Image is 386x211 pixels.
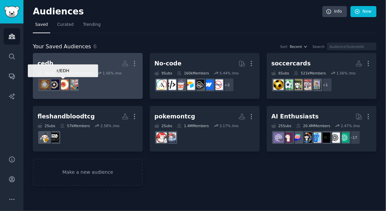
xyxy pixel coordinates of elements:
div: Search [313,44,325,49]
img: NoCodeSaaS [194,80,204,90]
div: 5.44 % /mo [219,71,239,75]
img: OnePieceTCG [68,80,78,90]
img: aiArt [302,133,312,143]
img: starwarsunlimited [49,133,59,143]
div: 1.56 % /mo [103,71,122,75]
img: OpenAI [330,133,340,143]
a: Make a new audience [33,159,143,186]
a: AI Enthusiasts25Subs20.4MMembers2.47% /mo+17ChatGPTOpenAIArtificialInteligenceartificialaiArtChat... [267,106,377,152]
div: 623k Members [60,71,92,75]
img: LocalLLaMA [283,133,293,143]
div: + 1 [318,78,332,92]
div: soccercards [271,59,311,68]
img: CompetitiveEDH [40,80,50,90]
div: 25 Sub s [271,123,292,128]
a: cedh4Subs623kMembers1.56% /mor/EDHOnePieceTCGEDHLorcanaCompetitiveEDH [33,53,143,99]
div: 2.47 % /mo [341,123,360,128]
div: pokemontcg [154,112,195,121]
div: 1.56 % /mo [336,71,356,75]
div: + 17 [346,130,361,145]
div: 20.4M Members [296,123,330,128]
img: ChatGPT [339,133,349,143]
a: Saved [33,19,50,33]
a: Trending [81,19,103,33]
img: baseballcards [292,80,303,90]
span: Your Saved Audiences [33,43,91,51]
img: PokemonTCG [156,133,167,143]
span: Curated [57,22,74,28]
img: Adalo [156,80,167,90]
a: fleshandbloodtcg2Subs57kMembers2.58% /mostarwarsunlimitedFleshandBloodTCG [33,106,143,152]
div: + 2 [220,78,234,92]
a: New [350,6,377,17]
img: soccercards [273,80,284,90]
img: ArtificialInteligence [320,133,331,143]
div: 6 Sub s [271,71,289,75]
div: Sort [280,44,288,49]
a: Info [322,6,347,17]
div: 2 Sub s [154,123,172,128]
img: EDH [58,80,69,90]
a: No-code9Subs160kMembers5.44% /mo+2nocodewebflowNoCodeSaaSAirtablenocodelowcodeNoCodeMovementAdalo [150,53,260,99]
img: webflow [203,80,214,90]
img: footballcards [311,80,321,90]
img: ChatGPTPromptGenius [292,133,303,143]
img: soccercard [283,80,293,90]
span: 6 [93,43,97,50]
div: 4 Sub s [38,71,55,75]
div: 57k Members [60,123,90,128]
img: AI_Agents [166,133,176,143]
input: Audience/Subreddit [327,43,377,50]
div: 3.17 % /mo [219,123,239,128]
button: Recent [290,44,308,49]
img: NoCodeMovement [166,80,176,90]
h2: Audiences [33,6,322,17]
div: fleshandbloodtcg [38,112,95,121]
img: nocodelowcode [175,80,186,90]
img: Lorcana [49,80,59,90]
span: Saved [35,22,48,28]
span: Recent [290,44,302,49]
div: 2.58 % /mo [101,123,120,128]
div: 160k Members [177,71,209,75]
a: Curated [55,19,76,33]
img: ChatGPTPro [273,133,284,143]
img: artificial [311,133,321,143]
img: hockeycards [302,80,312,90]
div: 2 Sub s [38,123,55,128]
a: soccercards6Subs521kMembers1.56% /mo+1footballcardshockeycardsbaseballcardssoccercardsoccercards [267,53,377,99]
img: GummySearch logo [4,6,19,18]
img: Airtable [185,80,195,90]
img: FleshandBloodTCG [40,133,50,143]
div: AI Enthusiasts [271,112,319,121]
div: 1.4M Members [177,123,209,128]
div: 521k Members [294,71,326,75]
div: cedh [38,59,53,68]
span: Trending [83,22,101,28]
img: nocode [213,80,223,90]
div: 9 Sub s [154,71,172,75]
div: No-code [154,59,182,68]
a: pokemontcg2Subs1.4MMembers3.17% /moAI_AgentsPokemonTCG [150,106,260,152]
